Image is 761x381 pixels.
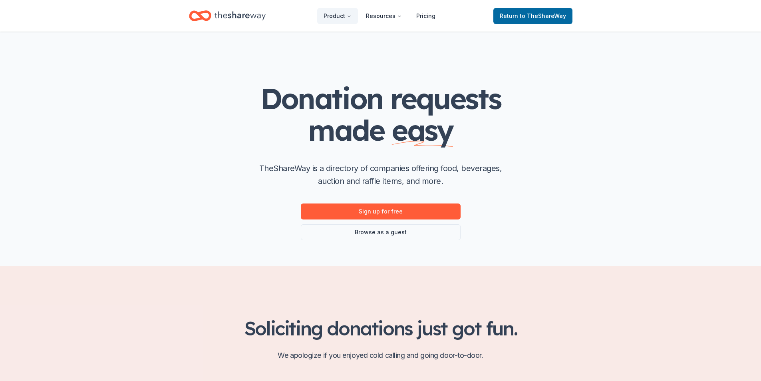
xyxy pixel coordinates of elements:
[189,349,572,362] p: We apologize if you enjoyed cold calling and going door-to-door.
[493,8,572,24] a: Returnto TheShareWay
[253,162,509,188] p: TheShareWay is a directory of companies offering food, beverages, auction and raffle items, and m...
[360,8,408,24] button: Resources
[189,317,572,339] h2: Soliciting donations just got fun.
[301,203,461,219] a: Sign up for free
[317,6,442,25] nav: Main
[317,8,358,24] button: Product
[221,83,540,146] h1: Donation requests made
[301,224,461,240] a: Browse as a guest
[500,11,566,21] span: Return
[189,6,266,25] a: Home
[520,12,566,19] span: to TheShareWay
[391,112,453,148] span: easy
[410,8,442,24] a: Pricing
